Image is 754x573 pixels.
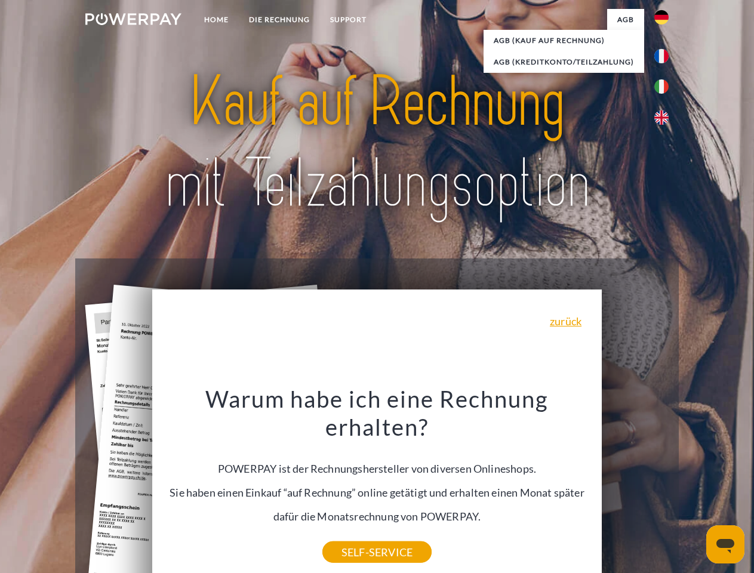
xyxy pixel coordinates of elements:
[114,57,640,229] img: title-powerpay_de.svg
[159,384,595,552] div: POWERPAY ist der Rechnungshersteller von diversen Onlineshops. Sie haben einen Einkauf “auf Rechn...
[322,541,432,563] a: SELF-SERVICE
[706,525,744,563] iframe: Schaltfläche zum Öffnen des Messaging-Fensters
[607,9,644,30] a: agb
[550,316,581,326] a: zurück
[85,13,181,25] img: logo-powerpay-white.svg
[654,79,669,94] img: it
[320,9,377,30] a: SUPPORT
[654,49,669,63] img: fr
[194,9,239,30] a: Home
[654,110,669,125] img: en
[484,51,644,73] a: AGB (Kreditkonto/Teilzahlung)
[484,30,644,51] a: AGB (Kauf auf Rechnung)
[159,384,595,442] h3: Warum habe ich eine Rechnung erhalten?
[654,10,669,24] img: de
[239,9,320,30] a: DIE RECHNUNG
